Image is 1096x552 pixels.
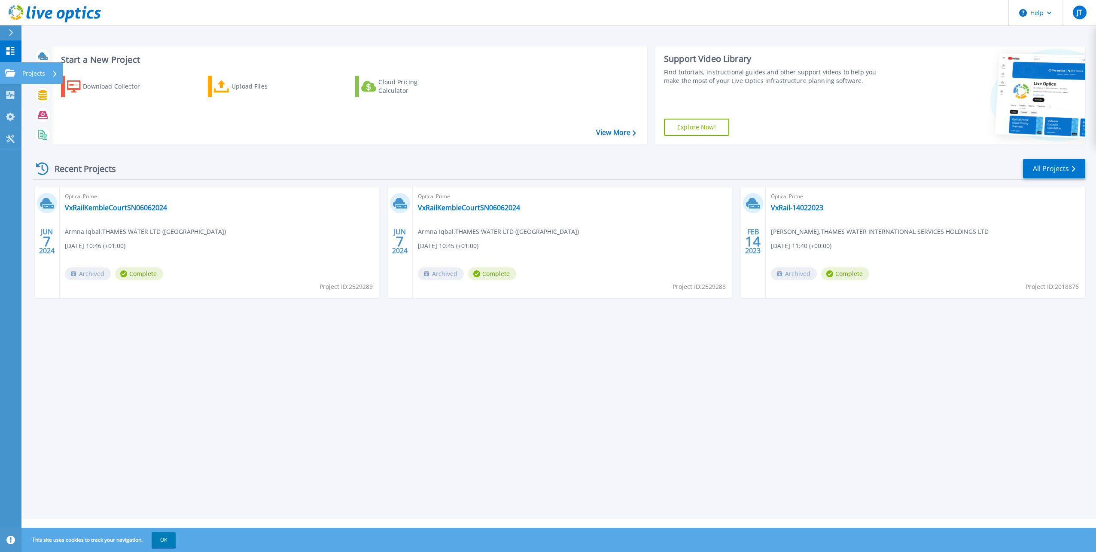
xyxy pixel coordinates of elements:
[468,267,516,280] span: Complete
[355,76,451,97] a: Cloud Pricing Calculator
[771,241,831,251] span: [DATE] 11:40 (+00:00)
[418,267,464,280] span: Archived
[664,119,729,136] a: Explore Now!
[65,267,111,280] span: Archived
[208,76,304,97] a: Upload Files
[65,227,226,236] span: Armna Iqbal , THAMES WATER LTD ([GEOGRAPHIC_DATA])
[771,192,1080,201] span: Optical Prime
[65,203,167,212] a: VxRailKembleCourtSN06062024
[1023,159,1085,178] a: All Projects
[745,226,761,257] div: FEB 2023
[65,192,374,201] span: Optical Prime
[771,267,817,280] span: Archived
[664,53,886,64] div: Support Video Library
[43,238,51,245] span: 7
[320,282,373,291] span: Project ID: 2529289
[22,62,45,85] p: Projects
[418,227,579,236] span: Armna Iqbal , THAMES WATER LTD ([GEOGRAPHIC_DATA])
[24,532,176,548] span: This site uses cookies to track your navigation.
[771,203,823,212] a: VxRail-14022023
[378,78,447,95] div: Cloud Pricing Calculator
[65,241,125,251] span: [DATE] 10:46 (+01:00)
[418,241,478,251] span: [DATE] 10:45 (+01:00)
[39,226,55,257] div: JUN 2024
[664,68,886,85] div: Find tutorials, instructional guides and other support videos to help you make the most of your L...
[418,203,520,212] a: VxRailKembleCourtSN06062024
[396,238,404,245] span: 7
[1026,282,1079,291] span: Project ID: 2018876
[392,226,408,257] div: JUN 2024
[61,76,157,97] a: Download Collector
[231,78,300,95] div: Upload Files
[745,238,761,245] span: 14
[673,282,726,291] span: Project ID: 2529288
[33,158,128,179] div: Recent Projects
[115,267,163,280] span: Complete
[83,78,152,95] div: Download Collector
[596,129,636,137] a: View More
[61,55,636,64] h3: Start a New Project
[771,227,989,236] span: [PERSON_NAME] , THAMES WATER INTERNATIONAL SERVICES HOLDINGS LTD
[1077,9,1082,16] span: JT
[152,532,176,548] button: OK
[821,267,869,280] span: Complete
[418,192,727,201] span: Optical Prime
